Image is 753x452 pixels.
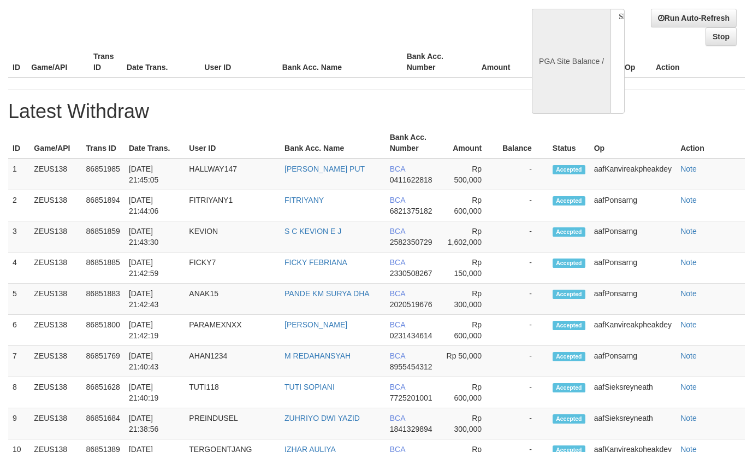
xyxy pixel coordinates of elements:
[27,46,89,78] th: Game/API
[124,315,185,346] td: [DATE] 21:42:19
[82,190,124,221] td: 86851894
[680,320,697,329] a: Note
[553,321,585,330] span: Accepted
[553,383,585,392] span: Accepted
[498,221,548,253] td: -
[705,27,737,46] a: Stop
[553,352,585,361] span: Accepted
[284,383,335,391] a: TUTI SOPIANI
[122,46,200,78] th: Date Trans.
[82,127,124,159] th: Trans ID
[124,253,185,284] td: [DATE] 21:42:59
[8,159,29,190] td: 1
[390,196,405,204] span: BCA
[82,346,124,377] td: 86851769
[439,127,498,159] th: Amount
[185,190,280,221] td: FITRIYANY1
[82,284,124,315] td: 86851883
[402,46,465,78] th: Bank Acc. Number
[124,127,185,159] th: Date Trans.
[439,315,498,346] td: Rp 600,000
[390,362,432,371] span: 8955454312
[29,253,81,284] td: ZEUS138
[620,46,651,78] th: Op
[590,315,676,346] td: aafKanvireakpheakdey
[680,196,697,204] a: Note
[465,46,527,78] th: Amount
[498,159,548,190] td: -
[553,290,585,299] span: Accepted
[82,221,124,253] td: 86851859
[439,408,498,439] td: Rp 300,000
[284,351,351,360] a: M REDAHANSYAH
[8,408,29,439] td: 9
[590,346,676,377] td: aafPonsarng
[680,351,697,360] a: Note
[124,408,185,439] td: [DATE] 21:38:56
[29,159,81,190] td: ZEUS138
[29,221,81,253] td: ZEUS138
[8,221,29,253] td: 3
[200,46,277,78] th: User ID
[124,159,185,190] td: [DATE] 21:45:05
[439,346,498,377] td: Rp 50,000
[390,320,405,329] span: BCA
[390,165,405,173] span: BCA
[29,377,81,408] td: ZEUS138
[390,258,405,267] span: BCA
[439,284,498,315] td: Rp 300,000
[124,284,185,315] td: [DATE] 21:42:43
[498,377,548,408] td: -
[185,315,280,346] td: PARAMEXNXX
[8,190,29,221] td: 2
[185,221,280,253] td: KEVION
[498,190,548,221] td: -
[590,127,676,159] th: Op
[8,253,29,284] td: 4
[651,46,745,78] th: Action
[590,408,676,439] td: aafSieksreyneath
[8,127,29,159] th: ID
[590,253,676,284] td: aafPonsarng
[553,165,585,174] span: Accepted
[590,221,676,253] td: aafPonsarng
[82,159,124,190] td: 86851985
[680,227,697,236] a: Note
[185,377,280,408] td: TUTI118
[498,253,548,284] td: -
[8,101,745,122] h1: Latest Withdraw
[29,315,81,346] td: ZEUS138
[390,227,405,236] span: BCA
[89,46,122,78] th: Trans ID
[82,315,124,346] td: 86851800
[590,159,676,190] td: aafKanvireakpheakdey
[284,165,365,173] a: [PERSON_NAME] PUT
[390,351,405,360] span: BCA
[8,284,29,315] td: 5
[82,408,124,439] td: 86851684
[185,253,280,284] td: FICKY7
[185,408,280,439] td: PREINDUSEL
[439,159,498,190] td: Rp 500,000
[185,159,280,190] td: HALLWAY147
[278,46,402,78] th: Bank Acc. Name
[498,315,548,346] td: -
[284,227,341,236] a: S C KEVION E J
[498,408,548,439] td: -
[553,259,585,268] span: Accepted
[439,377,498,408] td: Rp 600,000
[498,346,548,377] td: -
[8,346,29,377] td: 7
[280,127,386,159] th: Bank Acc. Name
[676,127,745,159] th: Action
[439,253,498,284] td: Rp 150,000
[498,127,548,159] th: Balance
[390,289,405,298] span: BCA
[390,425,432,433] span: 1841329894
[29,127,81,159] th: Game/API
[8,46,27,78] th: ID
[284,258,347,267] a: FICKY FEBRIANA
[390,269,432,278] span: 2330508267
[680,414,697,422] a: Note
[532,9,610,114] div: PGA Site Balance /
